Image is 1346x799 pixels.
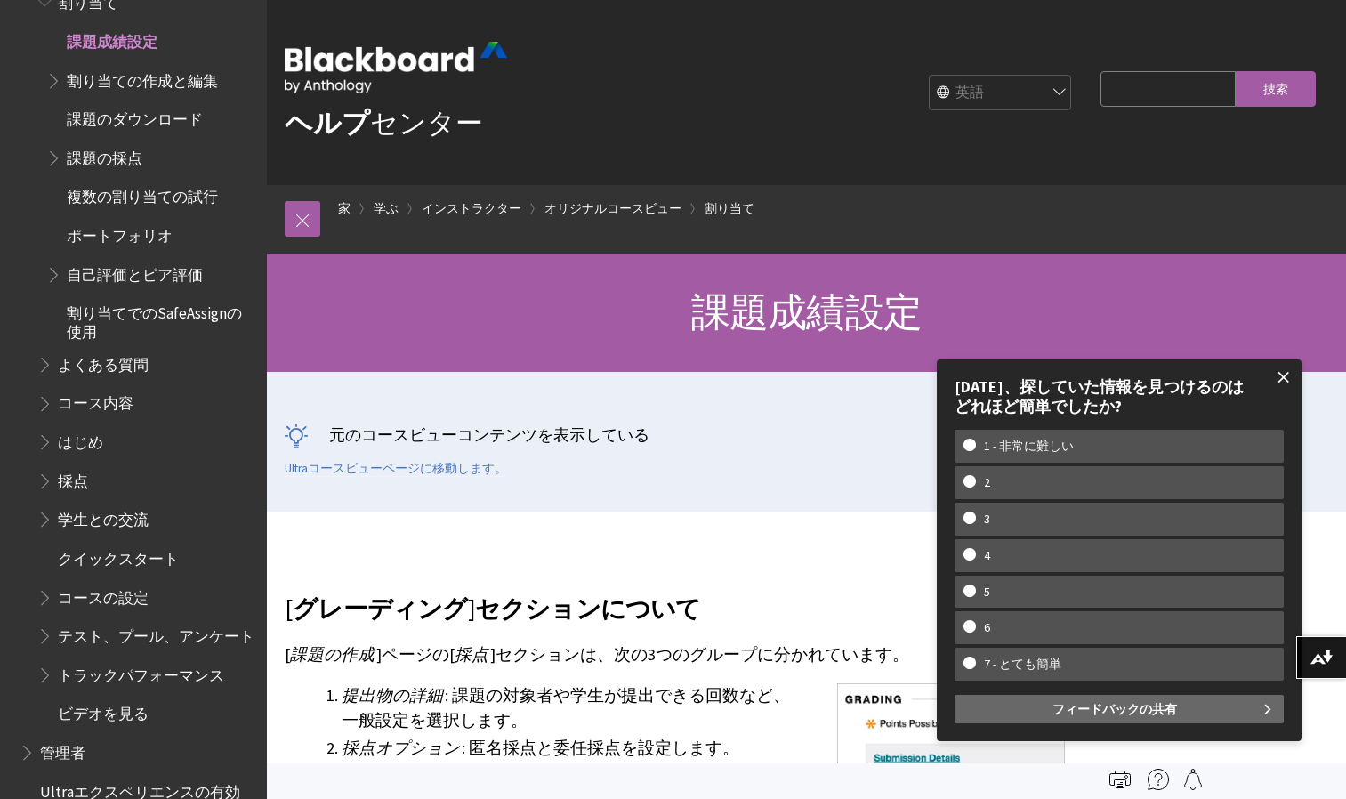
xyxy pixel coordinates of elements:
img: このページをフォローする [1182,769,1204,790]
span: トラックパフォーマンス [58,660,224,684]
li: : 匿名採点と委任採点を設定します。 [342,736,1065,761]
span: 管理者 [40,738,85,762]
span: 課題の採点 [67,143,142,167]
p: [ ]ページの[ ]セクションは、次の3つのグループに分かれています。 [285,643,1065,666]
w-span: 2 [963,475,1011,490]
span: コース内容 [58,389,133,413]
span: 採点オプション [342,738,460,758]
a: ヘルプセンター [285,105,483,141]
span: コースの設定 [58,583,149,607]
strong: ヘルプ [285,105,370,141]
span: 課題成績設定 [691,287,922,336]
p: 元のコースビューコンテンツを表示している [285,424,1328,446]
span: はじめ [58,427,103,451]
span: 割り当てでのSafeAssignの使用 [67,299,254,341]
font: [グレーディング]セクションについて [285,593,701,625]
span: よくある質問 [58,350,149,374]
span: 課題成績設定 [67,27,157,51]
w-span: 7 - とても簡単 [963,657,1082,672]
div: [DATE]、探していた情報を見つけるのはどれほど簡単でしたか? [955,377,1284,416]
span: ビデオを見る [58,699,149,723]
span: 課題の作成 [290,644,375,665]
a: Ultraコースビューページに移動します。 [285,461,507,477]
span: ポートフォリオ [67,221,173,245]
span: 採点 [58,466,88,490]
a: 割り当て [705,198,754,220]
a: 学ぶ [374,198,399,220]
a: インストラクター [422,198,521,220]
a: オリジナルコースビュー [544,198,681,220]
li: : 課題の対象者や学生が提出できる回数など、一般設定を選択します。 [342,683,1065,733]
span: クイックスタート [58,544,179,568]
span: 複数の割り当ての試行 [67,182,218,206]
span: テスト、プール、アンケート [58,621,254,645]
span: 学生との交流 [58,504,149,529]
w-span: 4 [963,548,1011,563]
select: サイト言語セレクター [930,76,1072,111]
w-span: 5 [963,585,1011,600]
button: フィードバックの共有 [955,695,1284,723]
span: 課題のダウンロード [67,104,203,128]
img: Blackboard by Anthology [285,42,507,93]
span: フィードバックの共有 [1052,695,1177,723]
span: 採点 [455,644,488,665]
span: 自己評価とピア評価 [67,260,203,284]
w-span: 6 [963,620,1011,635]
span: 割り当ての作成と編集 [67,66,218,90]
w-span: 1 - 非常に難しい [963,439,1094,454]
input: 捜索 [1236,71,1316,106]
w-span: 3 [963,512,1011,527]
a: 家 [338,198,351,220]
img: その他のヘルプ [1148,769,1169,790]
img: プリント [1109,769,1131,790]
span: 提出物の詳細 [342,685,443,706]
